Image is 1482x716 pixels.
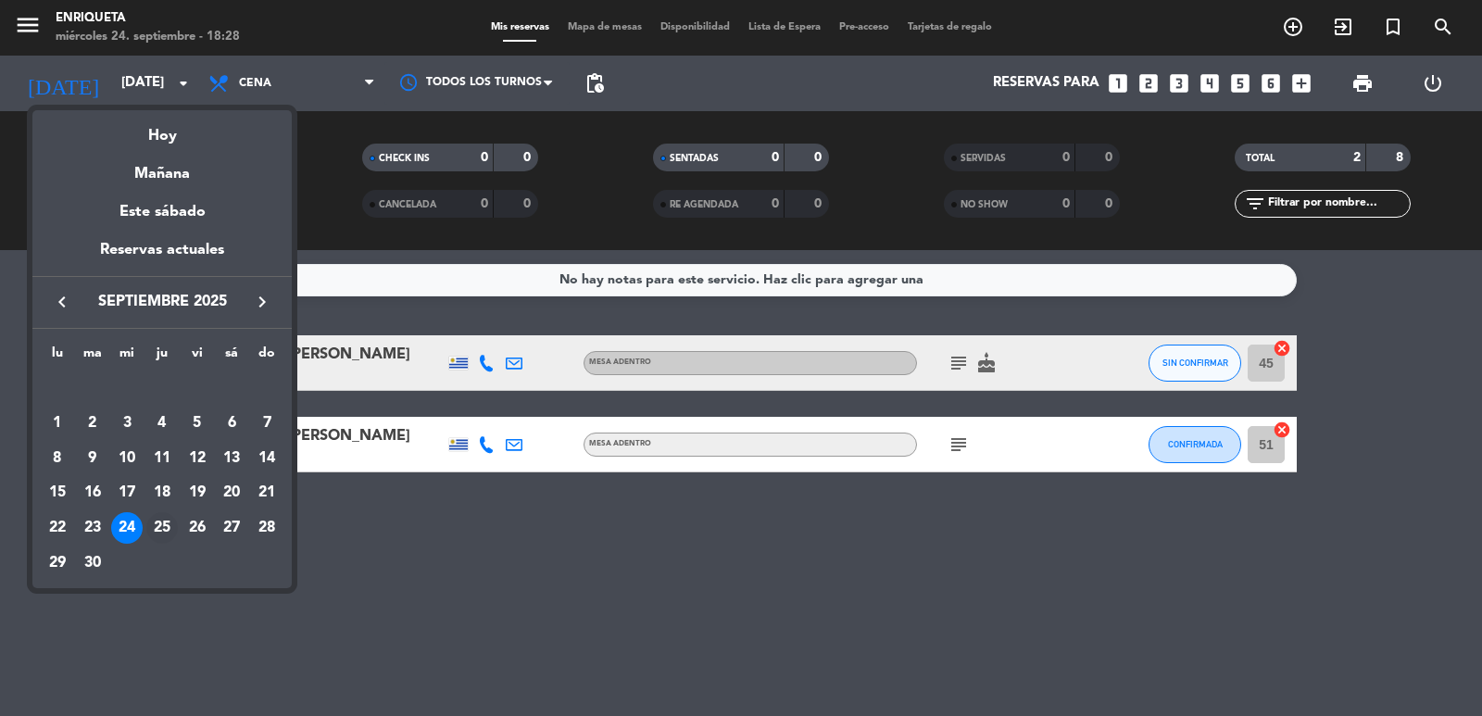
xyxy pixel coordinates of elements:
div: 7 [251,408,283,439]
div: 2 [77,408,108,439]
td: 21 de septiembre de 2025 [249,475,284,510]
td: 15 de septiembre de 2025 [40,475,75,510]
div: Hoy [32,110,292,148]
div: 6 [216,408,247,439]
div: 30 [77,547,108,579]
div: 23 [77,512,108,544]
div: 14 [251,443,283,474]
div: 24 [111,512,143,544]
th: sábado [215,343,250,371]
div: 25 [146,512,178,544]
div: 13 [216,443,247,474]
div: 18 [146,477,178,509]
div: 15 [42,477,73,509]
th: jueves [144,343,180,371]
td: 29 de septiembre de 2025 [40,546,75,581]
td: 9 de septiembre de 2025 [75,441,110,476]
td: 20 de septiembre de 2025 [215,475,250,510]
i: keyboard_arrow_left [51,291,73,313]
td: 7 de septiembre de 2025 [249,406,284,441]
th: miércoles [109,343,144,371]
td: 6 de septiembre de 2025 [215,406,250,441]
td: 3 de septiembre de 2025 [109,406,144,441]
div: 17 [111,477,143,509]
div: 12 [182,443,213,474]
div: 28 [251,512,283,544]
div: 10 [111,443,143,474]
th: lunes [40,343,75,371]
button: keyboard_arrow_right [245,290,279,314]
td: 12 de septiembre de 2025 [180,441,215,476]
td: 28 de septiembre de 2025 [249,510,284,546]
th: domingo [249,343,284,371]
div: 3 [111,408,143,439]
div: Reservas actuales [32,238,292,276]
td: 23 de septiembre de 2025 [75,510,110,546]
td: 30 de septiembre de 2025 [75,546,110,581]
td: 2 de septiembre de 2025 [75,406,110,441]
div: Mañana [32,148,292,186]
button: keyboard_arrow_left [45,290,79,314]
div: 19 [182,477,213,509]
td: 14 de septiembre de 2025 [249,441,284,476]
div: 29 [42,547,73,579]
div: 8 [42,443,73,474]
td: 16 de septiembre de 2025 [75,475,110,510]
div: 20 [216,477,247,509]
td: SEP. [40,371,284,406]
td: 13 de septiembre de 2025 [215,441,250,476]
td: 5 de septiembre de 2025 [180,406,215,441]
span: septiembre 2025 [79,290,245,314]
div: 27 [216,512,247,544]
td: 11 de septiembre de 2025 [144,441,180,476]
td: 25 de septiembre de 2025 [144,510,180,546]
td: 17 de septiembre de 2025 [109,475,144,510]
div: 21 [251,477,283,509]
td: 18 de septiembre de 2025 [144,475,180,510]
div: 4 [146,408,178,439]
td: 4 de septiembre de 2025 [144,406,180,441]
div: 5 [182,408,213,439]
th: martes [75,343,110,371]
i: keyboard_arrow_right [251,291,273,313]
div: 9 [77,443,108,474]
div: 11 [146,443,178,474]
div: 16 [77,477,108,509]
td: 8 de septiembre de 2025 [40,441,75,476]
div: 22 [42,512,73,544]
td: 1 de septiembre de 2025 [40,406,75,441]
td: 22 de septiembre de 2025 [40,510,75,546]
td: 19 de septiembre de 2025 [180,475,215,510]
td: 27 de septiembre de 2025 [215,510,250,546]
div: 26 [182,512,213,544]
td: 26 de septiembre de 2025 [180,510,215,546]
div: Este sábado [32,186,292,238]
div: 1 [42,408,73,439]
td: 24 de septiembre de 2025 [109,510,144,546]
td: 10 de septiembre de 2025 [109,441,144,476]
th: viernes [180,343,215,371]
